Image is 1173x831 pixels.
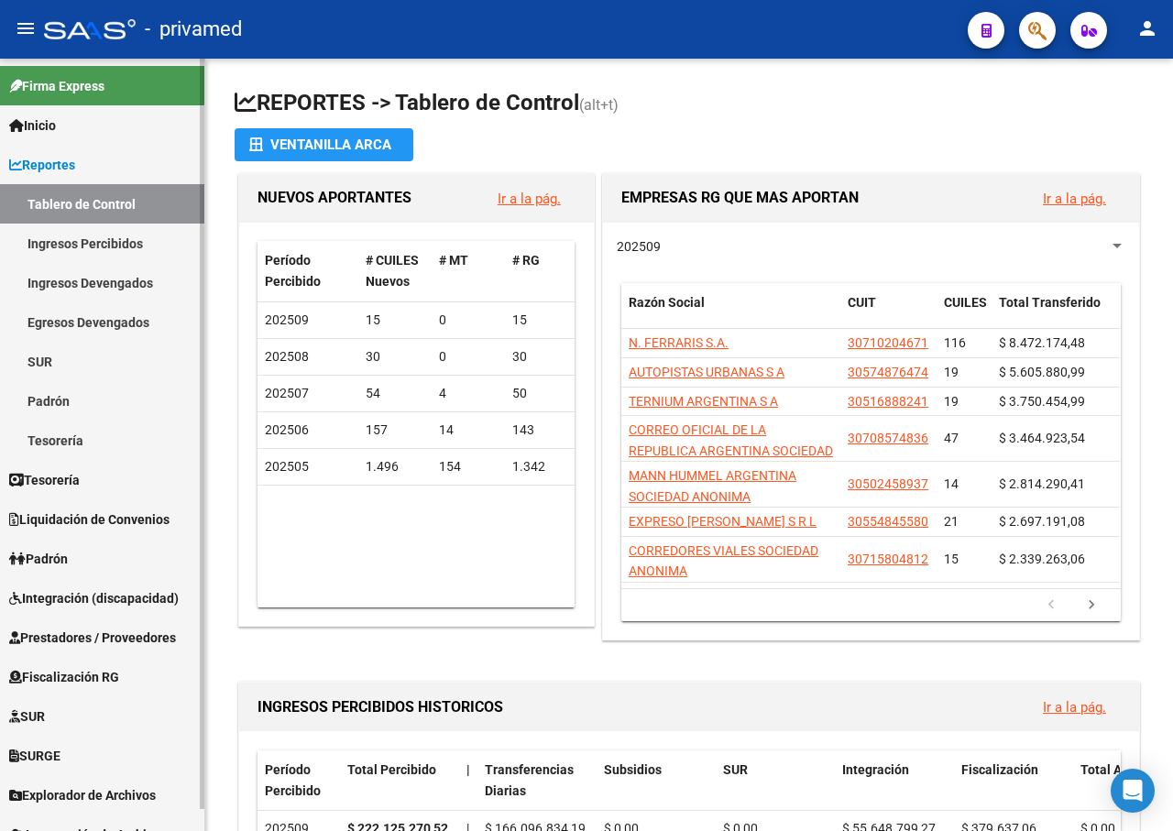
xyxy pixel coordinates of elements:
datatable-header-cell: Fiscalización [954,750,1073,811]
span: AUTOPISTAS URBANAS S A [629,365,784,379]
a: Ir a la pág. [1043,699,1106,716]
mat-icon: person [1136,17,1158,39]
span: Liquidación de Convenios [9,509,170,530]
span: Explorador de Archivos [9,785,156,805]
datatable-header-cell: Subsidios [597,750,716,811]
span: Total Transferido [999,295,1101,310]
div: 154 [439,456,498,477]
datatable-header-cell: Período Percibido [258,241,358,301]
span: SUR [9,706,45,727]
div: 143 [512,420,571,441]
div: 15 [366,310,424,331]
datatable-header-cell: # RG [505,241,578,301]
span: Prestadores / Proveedores [9,628,176,648]
div: 54 [366,383,424,404]
span: CUILES [944,295,987,310]
span: Total Anses [1080,762,1149,777]
div: 157 [366,420,424,441]
div: 4 [439,383,498,404]
span: 19 [944,365,959,379]
div: 0 [439,346,498,367]
button: Ir a la pág. [1028,181,1121,215]
span: $ 3.750.454,99 [999,394,1085,409]
span: 30574876474 [848,365,928,379]
span: Firma Express [9,76,104,96]
datatable-header-cell: Integración [835,750,954,811]
datatable-header-cell: Transferencias Diarias [477,750,597,811]
datatable-header-cell: Razón Social [621,283,840,344]
div: 14 [439,420,498,441]
span: CORREDORES VIALES SOCIEDAD ANONIMA [629,543,818,579]
span: Fiscalización [961,762,1038,777]
button: Ventanilla ARCA [235,128,413,161]
span: 30715804812 [848,552,928,566]
span: 30516888241 [848,394,928,409]
span: $ 3.464.923,54 [999,431,1085,445]
span: - privamed [145,9,242,49]
datatable-header-cell: # MT [432,241,505,301]
a: go to previous page [1034,596,1069,616]
div: 30 [366,346,424,367]
span: 30502458937 [848,476,928,491]
span: SURGE [9,746,60,766]
div: Ventanilla ARCA [249,128,399,161]
span: MANN HUMMEL ARGENTINA SOCIEDAD ANONIMA [629,468,796,504]
datatable-header-cell: CUILES [937,283,992,344]
span: Subsidios [604,762,662,777]
span: 202509 [617,239,661,254]
datatable-header-cell: SUR [716,750,835,811]
span: INGRESOS PERCIBIDOS HISTORICOS [258,698,503,716]
span: 202506 [265,422,309,437]
span: 30710204671 [848,335,928,350]
span: 30554845580 [848,514,928,529]
span: 30708574836 [848,431,928,445]
h1: REPORTES -> Tablero de Control [235,88,1144,120]
span: # CUILES Nuevos [366,253,419,289]
span: Integración (discapacidad) [9,588,179,608]
span: 116 [944,335,966,350]
span: 47 [944,431,959,445]
span: Transferencias Diarias [485,762,574,798]
span: N. FERRARIS S.A. [629,335,729,350]
button: Ir a la pág. [483,181,576,215]
span: 202508 [265,349,309,364]
span: NUEVOS APORTANTES [258,189,411,206]
span: 202509 [265,312,309,327]
a: Ir a la pág. [1043,191,1106,207]
datatable-header-cell: Total Percibido [340,750,459,811]
span: 202505 [265,459,309,474]
span: 14 [944,476,959,491]
span: TERNIUM ARGENTINA S A [629,394,778,409]
span: Tesorería [9,470,80,490]
datatable-header-cell: # CUILES Nuevos [358,241,432,301]
span: EMPRESAS RG QUE MAS APORTAN [621,189,859,206]
span: (alt+t) [579,96,619,114]
span: SUR [723,762,748,777]
a: go to next page [1074,596,1109,616]
span: Período Percibido [265,253,321,289]
datatable-header-cell: Total Transferido [992,283,1120,344]
span: 15 [944,552,959,566]
datatable-header-cell: Período Percibido [258,750,340,811]
span: # RG [512,253,540,268]
span: Padrón [9,549,68,569]
span: $ 8.472.174,48 [999,335,1085,350]
span: Total Percibido [347,762,436,777]
span: $ 5.605.880,99 [999,365,1085,379]
span: Reportes [9,155,75,175]
button: Ir a la pág. [1028,690,1121,724]
div: 1.496 [366,456,424,477]
span: 202507 [265,386,309,400]
div: Open Intercom Messenger [1111,769,1155,813]
div: 0 [439,310,498,331]
span: 19 [944,394,959,409]
span: EXPRESO [PERSON_NAME] S R L [629,514,817,529]
span: CORREO OFICIAL DE LA REPUBLICA ARGENTINA SOCIEDAD ANONIMA [629,422,833,479]
span: Integración [842,762,909,777]
div: 30 [512,346,571,367]
span: Inicio [9,115,56,136]
div: 1.342 [512,456,571,477]
span: | [466,762,470,777]
span: $ 2.697.191,08 [999,514,1085,529]
span: Período Percibido [265,762,321,798]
